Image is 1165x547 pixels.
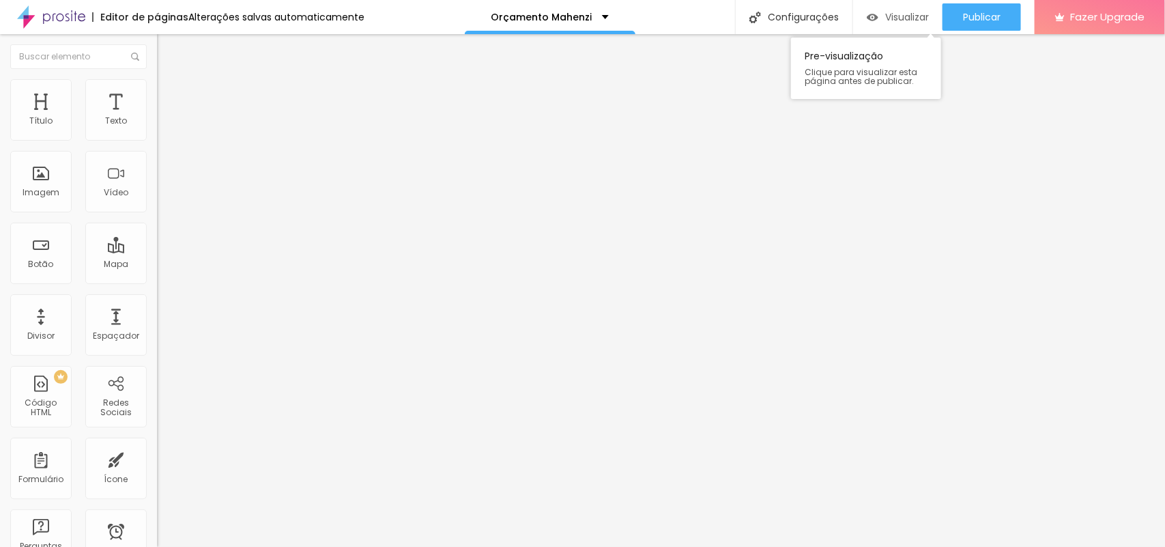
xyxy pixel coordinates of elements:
div: Alterações salvas automaticamente [188,12,364,22]
div: Botão [29,260,54,269]
div: Formulário [18,475,63,484]
p: Orçamento Mahenzi [491,12,592,22]
img: view-1.svg [867,12,878,23]
iframe: Editor [157,34,1165,547]
span: Publicar [963,12,1001,23]
span: Fazer Upgrade [1070,11,1145,23]
div: Vídeo [104,188,128,197]
img: Icone [131,53,139,61]
div: Texto [105,116,127,126]
div: Espaçador [93,331,139,341]
div: Título [29,116,53,126]
img: Icone [749,12,761,23]
button: Publicar [943,3,1021,31]
div: Editor de páginas [92,12,188,22]
span: Visualizar [885,12,929,23]
div: Código HTML [14,398,68,418]
button: Visualizar [853,3,943,31]
div: Redes Sociais [89,398,143,418]
div: Imagem [23,188,59,197]
input: Buscar elemento [10,44,147,69]
div: Mapa [104,260,128,269]
div: Ícone [104,475,128,484]
div: Pre-visualização [791,38,941,99]
span: Clique para visualizar esta página antes de publicar. [805,68,927,85]
div: Divisor [27,331,55,341]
